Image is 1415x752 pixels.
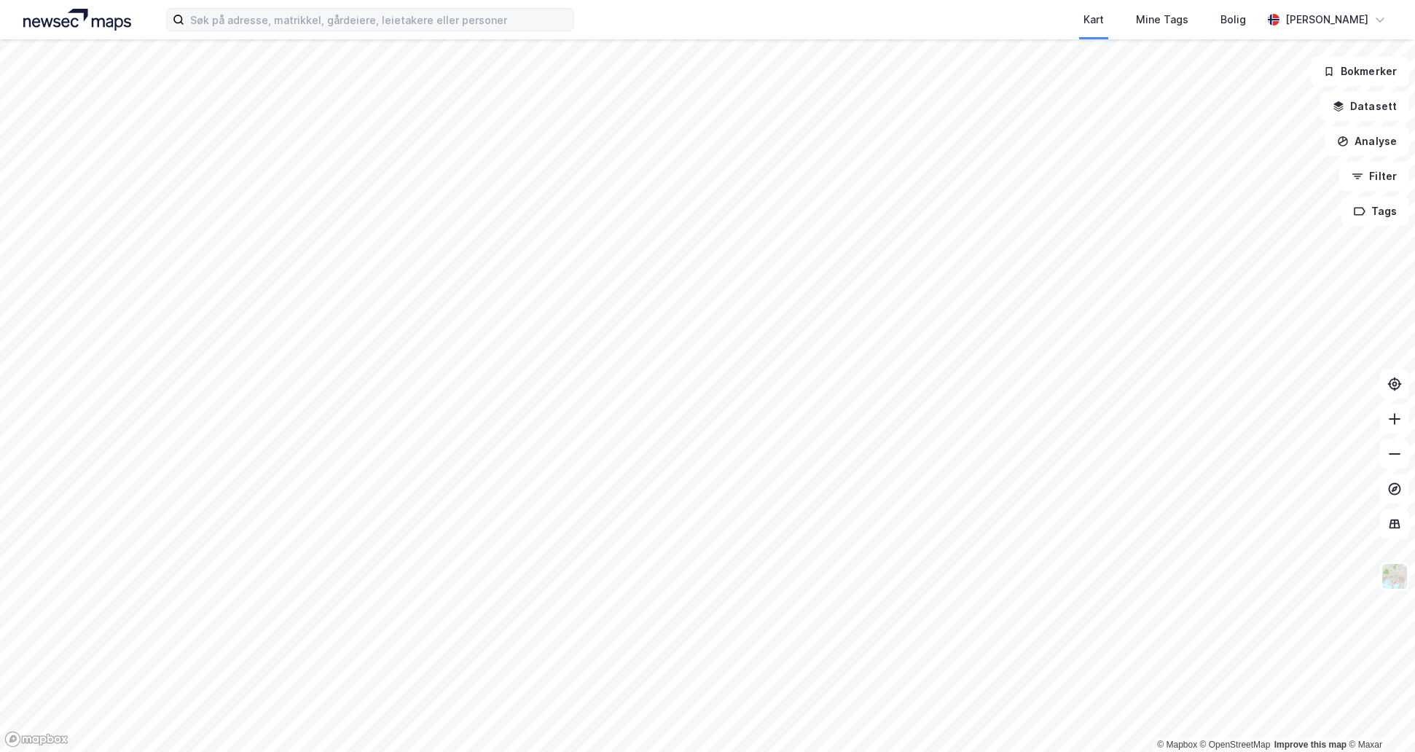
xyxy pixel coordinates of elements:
div: Mine Tags [1136,11,1188,28]
img: logo.a4113a55bc3d86da70a041830d287a7e.svg [23,9,131,31]
div: Kontrollprogram for chat [1342,682,1415,752]
div: Kart [1083,11,1104,28]
input: Søk på adresse, matrikkel, gårdeiere, leietakere eller personer [184,9,573,31]
div: [PERSON_NAME] [1285,11,1368,28]
div: Bolig [1220,11,1246,28]
iframe: Chat Widget [1342,682,1415,752]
